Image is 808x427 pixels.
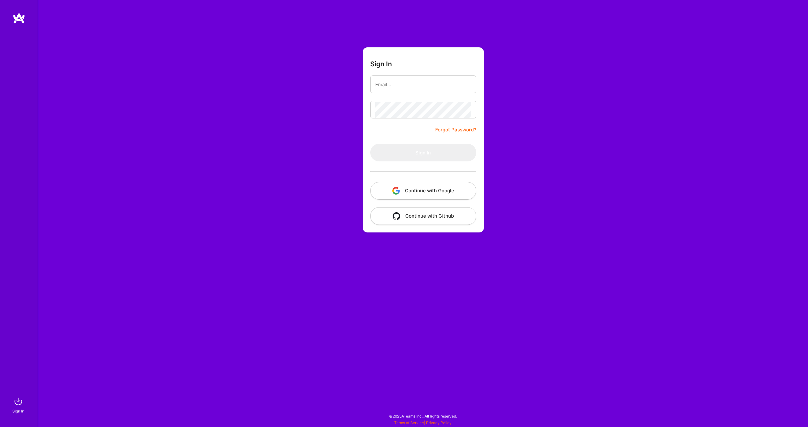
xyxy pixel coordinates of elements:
[370,60,392,68] h3: Sign In
[13,13,25,24] img: logo
[370,182,476,200] button: Continue with Google
[393,212,400,220] img: icon
[13,395,25,414] a: sign inSign In
[375,76,471,93] input: Email...
[394,420,424,425] a: Terms of Service
[38,408,808,424] div: © 2025 ATeams Inc., All rights reserved.
[12,395,25,408] img: sign in
[426,420,452,425] a: Privacy Policy
[435,126,476,134] a: Forgot Password?
[392,187,400,195] img: icon
[394,420,452,425] span: |
[370,144,476,161] button: Sign In
[12,408,24,414] div: Sign In
[370,207,476,225] button: Continue with Github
